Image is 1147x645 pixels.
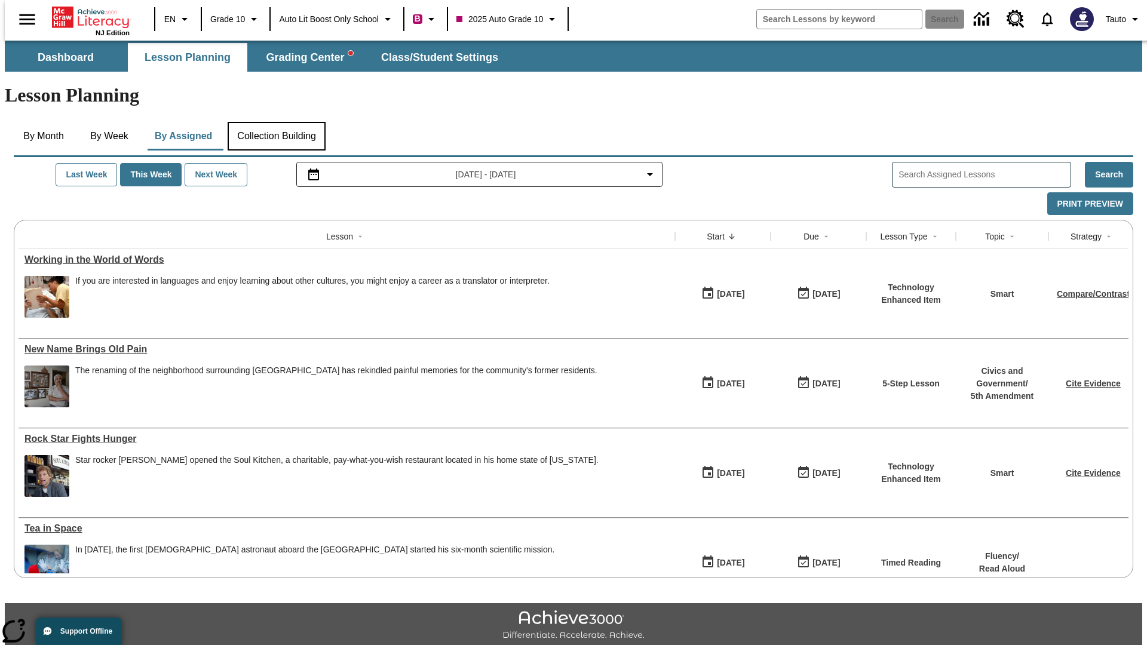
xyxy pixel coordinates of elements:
[1085,162,1133,188] button: Search
[456,168,516,181] span: [DATE] - [DATE]
[408,8,443,30] button: Boost Class color is violet red. Change class color
[5,43,509,72] div: SubNavbar
[75,545,554,586] div: In December 2015, the first British astronaut aboard the International Space Station started his ...
[75,365,597,407] div: The renaming of the neighborhood surrounding Dodger Stadium has rekindled painful memories for th...
[145,51,231,64] span: Lesson Planning
[279,13,379,26] span: Auto Lit Boost only School
[717,555,744,570] div: [DATE]
[185,163,247,186] button: Next Week
[24,276,69,318] img: An interpreter holds a document for a patient at a hospital. Interpreters help people by translat...
[819,229,833,244] button: Sort
[415,11,421,26] span: B
[24,523,669,534] a: Tea in Space, Lessons
[75,276,550,286] div: If you are interested in languages and enjoy learning about other cultures, you might enjoy a car...
[210,13,245,26] span: Grade 10
[164,13,176,26] span: EN
[697,462,749,484] button: 10/06/25: First time the lesson was available
[882,377,940,390] p: 5-Step Lesson
[697,372,749,395] button: 10/07/25: First time the lesson was available
[793,462,844,484] button: 10/08/25: Last day the lesson can be accessed
[24,434,669,444] div: Rock Star Fights Hunger
[717,287,744,302] div: [DATE]
[120,163,182,186] button: This Week
[348,51,353,56] svg: writing assistant alert
[52,4,130,36] div: Home
[24,523,669,534] div: Tea in Space
[1047,192,1133,216] button: Print Preview
[1106,13,1126,26] span: Tauto
[75,365,597,376] div: The renaming of the neighborhood surrounding [GEOGRAPHIC_DATA] has rekindled painful memories for...
[872,460,950,486] p: Technology Enhanced Item
[24,545,69,586] img: An astronaut, the first from the United Kingdom to travel to the International Space Station, wav...
[1032,4,1063,35] a: Notifications
[1102,229,1116,244] button: Sort
[266,51,352,64] span: Grading Center
[452,8,564,30] button: Class: 2025 Auto Grade 10, Select your class
[96,29,130,36] span: NJ Edition
[898,166,1071,183] input: Search Assigned Lessons
[14,122,73,150] button: By Month
[5,41,1142,72] div: SubNavbar
[24,455,69,497] img: A man in a restaurant with jars and dishes in the background and a sign that says Soul Kitchen. R...
[56,163,117,186] button: Last Week
[717,376,744,391] div: [DATE]
[24,344,669,355] div: New Name Brings Old Pain
[250,43,369,72] button: Grading Center
[326,231,353,242] div: Lesson
[872,281,950,306] p: Technology Enhanced Item
[1071,231,1102,242] div: Strategy
[812,376,840,391] div: [DATE]
[159,8,197,30] button: Language: EN, Select a language
[643,167,657,182] svg: Collapse Date Range Filter
[75,276,550,318] span: If you are interested in languages and enjoy learning about other cultures, you might enjoy a car...
[1063,4,1101,35] button: Select a new avatar
[5,84,1142,106] h1: Lesson Planning
[1057,289,1130,299] a: Compare/Contrast
[707,231,725,242] div: Start
[1066,379,1121,388] a: Cite Evidence
[75,455,599,497] div: Star rocker Jon Bon Jovi opened the Soul Kitchen, a charitable, pay-what-you-wish restaurant loca...
[6,43,125,72] button: Dashboard
[880,231,927,242] div: Lesson Type
[24,365,69,407] img: dodgertown_121813.jpg
[725,229,739,244] button: Sort
[979,563,1025,575] p: Read Aloud
[274,8,400,30] button: School: Auto Lit Boost only School, Select your school
[793,372,844,395] button: 10/13/25: Last day the lesson can be accessed
[128,43,247,72] button: Lesson Planning
[697,551,749,574] button: 10/06/25: First time the lesson was available
[999,3,1032,35] a: Resource Center, Will open in new tab
[75,545,554,555] div: In [DATE], the first [DEMOGRAPHIC_DATA] astronaut aboard the [GEOGRAPHIC_DATA] started his six-mo...
[697,282,749,305] button: 10/07/25: First time the lesson was available
[793,282,844,305] button: 10/07/25: Last day the lesson can be accessed
[1005,229,1019,244] button: Sort
[967,3,999,36] a: Data Center
[456,13,543,26] span: 2025 Auto Grade 10
[928,229,942,244] button: Sort
[38,51,94,64] span: Dashboard
[24,344,669,355] a: New Name Brings Old Pain, Lessons
[228,122,326,150] button: Collection Building
[881,557,941,569] p: Timed Reading
[990,467,1014,480] p: Smart
[793,551,844,574] button: 10/12/25: Last day the lesson can be accessed
[60,627,112,635] span: Support Offline
[206,8,266,30] button: Grade: Grade 10, Select a grade
[962,390,1042,403] p: 5th Amendment
[75,455,599,465] div: Star rocker [PERSON_NAME] opened the Soul Kitchen, a charitable, pay-what-you-wish restaurant loc...
[979,550,1025,563] p: Fluency /
[1066,468,1121,478] a: Cite Evidence
[24,434,669,444] a: Rock Star Fights Hunger , Lessons
[502,610,645,641] img: Achieve3000 Differentiate Accelerate Achieve
[24,254,669,265] a: Working in the World of Words, Lessons
[812,466,840,481] div: [DATE]
[812,555,840,570] div: [DATE]
[302,167,658,182] button: Select the date range menu item
[1101,8,1147,30] button: Profile/Settings
[1070,7,1094,31] img: Avatar
[372,43,508,72] button: Class/Student Settings
[812,287,840,302] div: [DATE]
[381,51,498,64] span: Class/Student Settings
